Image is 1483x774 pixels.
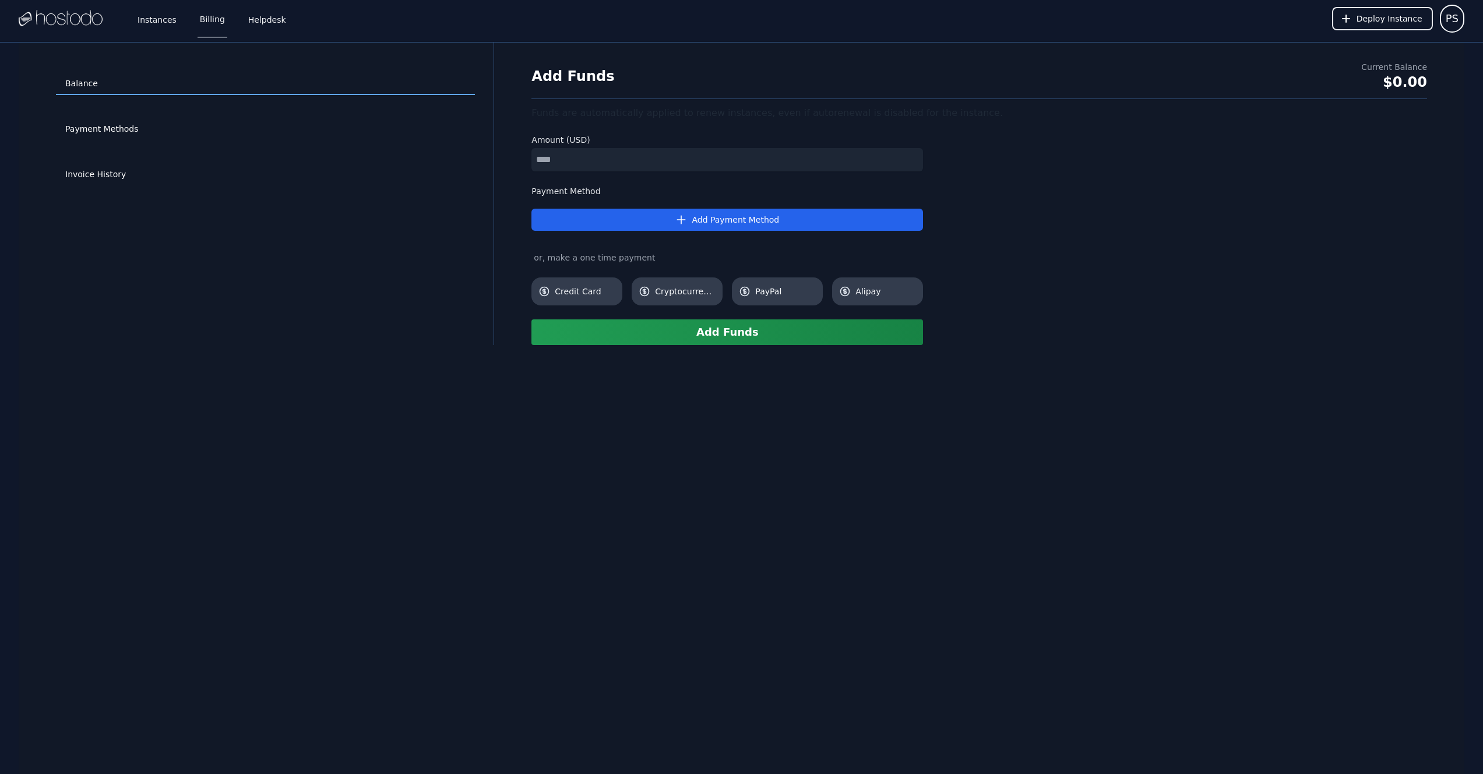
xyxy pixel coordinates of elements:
[531,67,614,86] h1: Add Funds
[531,252,923,263] div: or, make a one time payment
[855,286,916,297] span: Alipay
[755,286,816,297] span: PayPal
[56,118,475,140] a: Payment Methods
[531,319,923,345] button: Add Funds
[655,286,716,297] span: Cryptocurrency
[56,73,475,95] a: Balance
[555,286,615,297] span: Credit Card
[1332,7,1433,30] button: Deploy Instance
[531,209,923,231] button: Add Payment Method
[56,164,475,186] a: Invoice History
[1446,10,1459,27] span: PS
[531,185,923,197] label: Payment Method
[1361,61,1427,73] div: Current Balance
[19,10,103,27] img: Logo
[1440,5,1464,33] button: User menu
[1361,73,1427,92] div: $0.00
[1357,13,1422,24] span: Deploy Instance
[531,106,1427,120] div: Funds are automatically applied to renew instances, even if autorenewal is disabled for the insta...
[531,134,923,146] label: Amount (USD)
